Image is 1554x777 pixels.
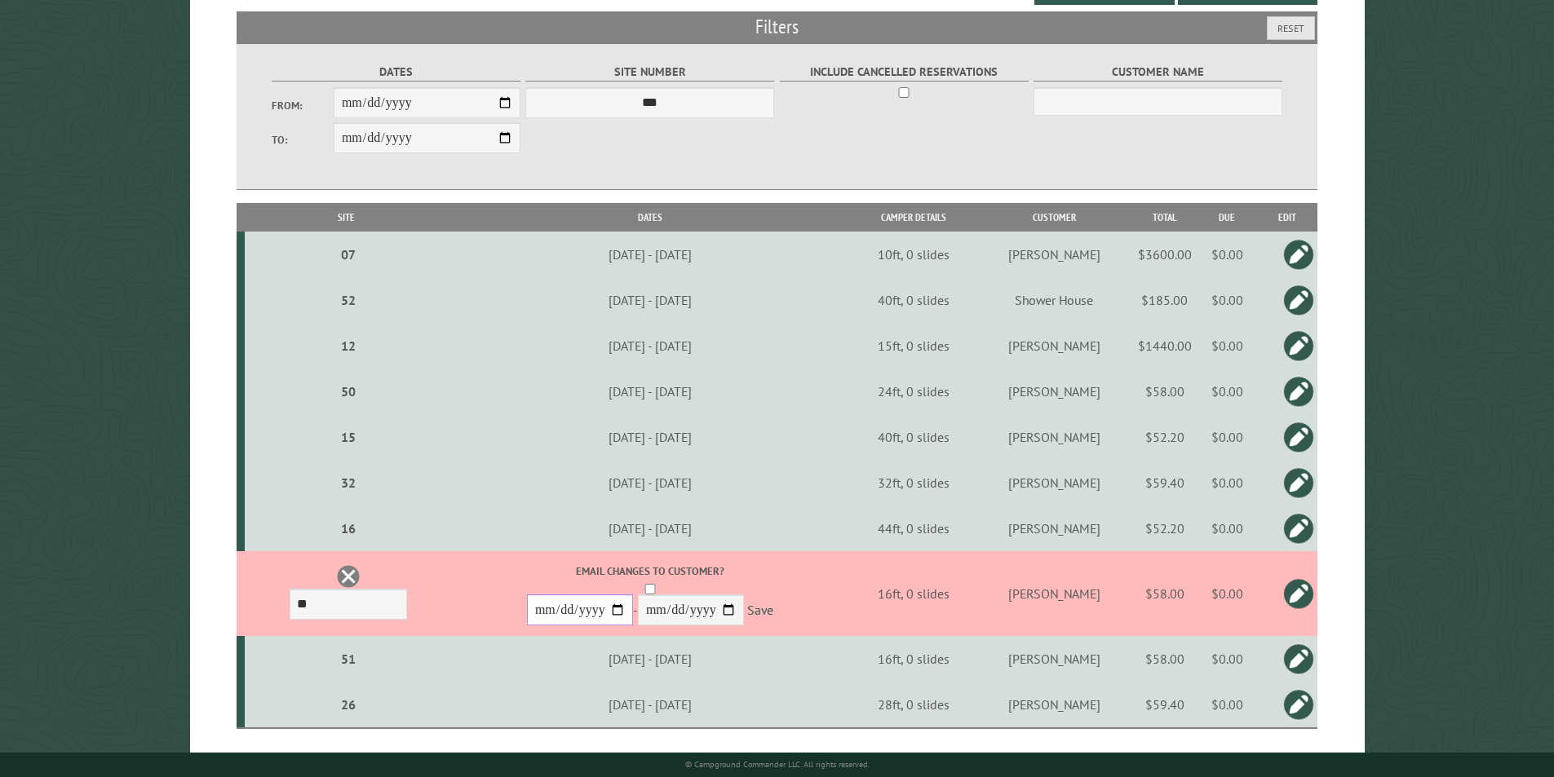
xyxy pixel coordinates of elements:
label: Site Number [525,63,774,82]
td: [PERSON_NAME] [976,369,1132,414]
td: 44ft, 0 slides [852,505,976,551]
td: $59.40 [1132,460,1198,505]
th: Camper Details [852,203,976,232]
td: 16ft, 0 slides [852,636,976,682]
td: $52.20 [1132,414,1198,460]
td: $0.00 [1198,505,1257,551]
th: Dates [448,203,852,232]
td: $0.00 [1198,636,1257,682]
td: [PERSON_NAME] [976,460,1132,505]
td: $0.00 [1198,414,1257,460]
div: 50 [251,383,445,400]
h2: Filters [237,11,1318,42]
td: $1440.00 [1132,323,1198,369]
label: From: [272,98,334,113]
td: $0.00 [1198,369,1257,414]
div: 52 [251,292,445,308]
div: [DATE] - [DATE] [450,651,849,667]
td: [PERSON_NAME] [976,505,1132,551]
th: Customer [976,203,1132,232]
td: [PERSON_NAME] [976,682,1132,728]
td: $0.00 [1198,232,1257,277]
label: To: [272,132,334,148]
td: 10ft, 0 slides [852,232,976,277]
a: Delete this reservation [336,564,361,589]
div: [DATE] - [DATE] [450,383,849,400]
label: Dates [272,63,520,82]
td: $0.00 [1198,682,1257,728]
th: Edit [1257,203,1318,232]
td: Shower House [976,277,1132,323]
div: 51 [251,651,445,667]
td: $3600.00 [1132,232,1198,277]
div: 32 [251,475,445,491]
td: 16ft, 0 slides [852,551,976,636]
div: [DATE] - [DATE] [450,246,849,263]
small: © Campground Commander LLC. All rights reserved. [685,759,870,770]
div: [DATE] - [DATE] [450,696,849,713]
td: $0.00 [1198,551,1257,636]
div: 12 [251,338,445,354]
td: $58.00 [1132,636,1198,682]
td: [PERSON_NAME] [976,636,1132,682]
td: 40ft, 0 slides [852,414,976,460]
td: [PERSON_NAME] [976,551,1132,636]
div: [DATE] - [DATE] [450,429,849,445]
td: 15ft, 0 slides [852,323,976,369]
td: [PERSON_NAME] [976,414,1132,460]
td: 28ft, 0 slides [852,682,976,728]
div: - [450,563,849,629]
label: Include Cancelled Reservations [780,63,1029,82]
button: Reset [1267,16,1315,40]
td: [PERSON_NAME] [976,323,1132,369]
td: $59.40 [1132,682,1198,728]
div: 26 [251,696,445,713]
div: [DATE] - [DATE] [450,292,849,308]
td: $0.00 [1198,323,1257,369]
a: Save [747,603,773,619]
td: $58.00 [1132,369,1198,414]
div: 16 [251,520,445,536]
td: $58.00 [1132,551,1198,636]
th: Due [1198,203,1257,232]
label: Email changes to customer? [450,563,849,579]
td: $185.00 [1132,277,1198,323]
div: [DATE] - [DATE] [450,520,849,536]
th: Site [245,203,449,232]
td: 24ft, 0 slides [852,369,976,414]
div: [DATE] - [DATE] [450,475,849,491]
div: 15 [251,429,445,445]
td: 32ft, 0 slides [852,460,976,505]
td: $52.20 [1132,505,1198,551]
td: 40ft, 0 slides [852,277,976,323]
th: Total [1132,203,1198,232]
td: $0.00 [1198,460,1257,505]
td: $0.00 [1198,277,1257,323]
label: Customer Name [1034,63,1282,82]
div: [DATE] - [DATE] [450,338,849,354]
div: 07 [251,246,445,263]
td: [PERSON_NAME] [976,232,1132,277]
